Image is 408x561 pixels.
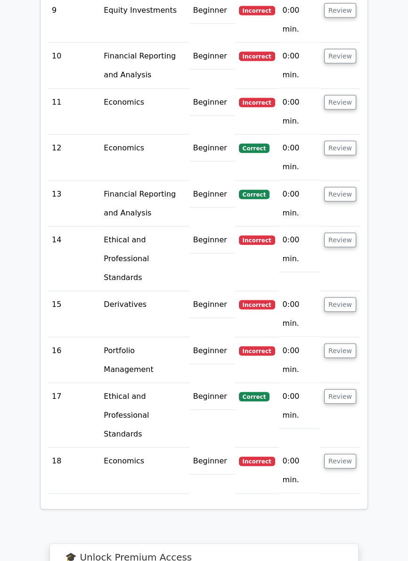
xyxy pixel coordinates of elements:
td: Ethical and Professional Standards [100,227,189,291]
td: 0:00 min. [279,338,321,383]
td: Derivatives [100,291,189,337]
span: Incorrect [239,98,275,107]
td: 11 [48,89,100,135]
td: Beginner [189,227,235,254]
td: 0:00 min. [279,135,321,181]
span: Correct [239,144,269,153]
td: Beginner [189,383,235,410]
td: Beginner [189,448,235,475]
td: 0:00 min. [279,181,321,227]
td: Portfolio Management [100,338,189,383]
td: Beginner [189,291,235,318]
td: 0:00 min. [279,227,321,272]
span: Incorrect [239,300,275,310]
td: 10 [48,43,100,89]
td: Beginner [189,338,235,364]
span: Incorrect [239,6,275,16]
button: Review [324,95,356,110]
td: Beginner [189,89,235,116]
td: Economics [100,89,189,135]
button: Review [324,49,356,64]
td: 14 [48,227,100,291]
td: 12 [48,135,100,181]
span: Incorrect [239,457,275,466]
td: Economics [100,135,189,181]
button: Review [324,297,356,312]
td: Beginner [189,43,235,70]
td: 0:00 min. [279,291,321,337]
button: Review [324,233,356,247]
span: Incorrect [239,346,275,356]
span: Correct [239,392,269,402]
span: Incorrect [239,52,275,61]
button: Review [324,3,356,18]
td: 0:00 min. [279,448,321,494]
td: Ethical and Professional Standards [100,383,189,448]
td: Financial Reporting and Analysis [100,43,189,89]
td: 13 [48,181,100,227]
td: Beginner [189,181,235,208]
td: 17 [48,383,100,448]
button: Review [324,141,356,156]
span: Correct [239,190,269,199]
td: Beginner [189,135,235,162]
button: Review [324,187,356,202]
td: 0:00 min. [279,89,321,135]
td: 0:00 min. [279,383,321,429]
button: Review [324,344,356,358]
td: 0:00 min. [279,43,321,89]
td: 15 [48,291,100,337]
td: Economics [100,448,189,494]
button: Review [324,389,356,404]
span: Incorrect [239,236,275,245]
td: 18 [48,448,100,494]
td: 16 [48,338,100,383]
button: Review [324,454,356,469]
td: Financial Reporting and Analysis [100,181,189,227]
